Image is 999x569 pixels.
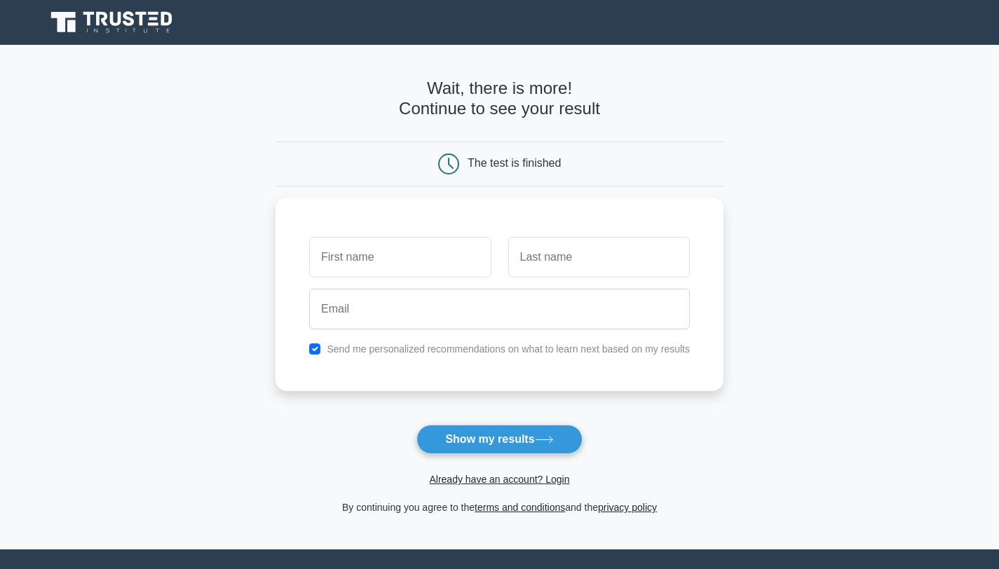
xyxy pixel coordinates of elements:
label: Send me personalized recommendations on what to learn next based on my results [327,343,690,355]
h4: Wait, there is more! Continue to see your result [276,78,723,119]
button: Show my results [416,425,582,454]
div: The test is finished [468,157,561,169]
a: terms and conditions [475,502,565,513]
div: By continuing you agree to the and the [267,499,732,516]
input: First name [309,237,491,277]
a: privacy policy [598,502,657,513]
a: Already have an account? Login [429,474,569,485]
input: Last name [508,237,690,277]
input: Email [309,289,690,329]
